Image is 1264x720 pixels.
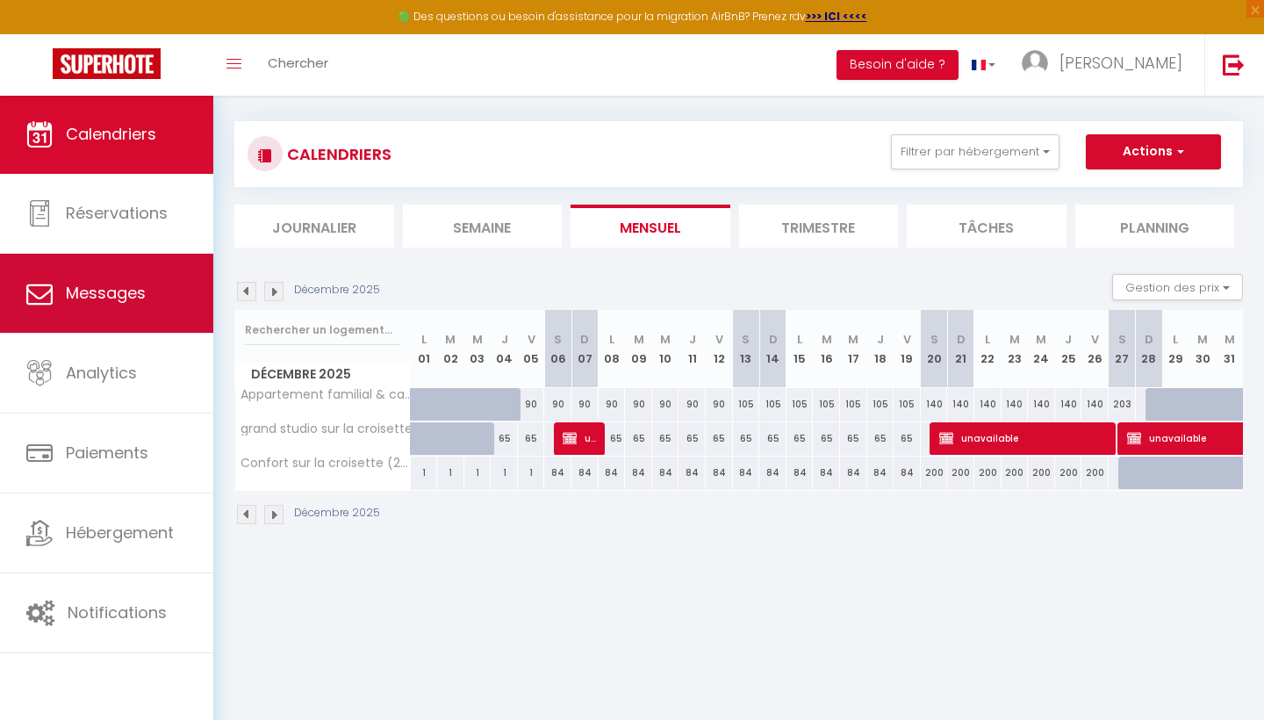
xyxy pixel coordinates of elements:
[1145,331,1153,348] abbr: D
[921,457,948,489] div: 200
[1028,388,1055,421] div: 140
[813,457,840,489] div: 84
[445,331,456,348] abbr: M
[1091,331,1099,348] abbr: V
[903,331,911,348] abbr: V
[706,310,733,388] th: 12
[759,422,786,455] div: 65
[294,505,380,522] p: Décembre 2025
[421,331,427,348] abbr: L
[894,422,921,455] div: 65
[518,457,545,489] div: 1
[544,310,571,388] th: 06
[625,457,652,489] div: 84
[625,422,652,455] div: 65
[53,48,161,79] img: Super Booking
[679,388,706,421] div: 90
[891,134,1059,169] button: Filtrer par hébergement
[1059,52,1182,74] span: [PERSON_NAME]
[1118,331,1126,348] abbr: S
[66,522,174,544] span: Hébergement
[806,9,867,24] a: >>> ICI <<<<
[848,331,858,348] abbr: M
[571,457,599,489] div: 84
[1081,388,1109,421] div: 140
[1055,388,1082,421] div: 140
[652,457,679,489] div: 84
[1009,331,1020,348] abbr: M
[759,388,786,421] div: 105
[563,421,599,455] span: unavailable
[1075,205,1235,248] li: Planning
[571,205,730,248] li: Mensuel
[437,310,464,388] th: 02
[930,331,938,348] abbr: S
[1086,134,1221,169] button: Actions
[1081,310,1109,388] th: 26
[742,331,750,348] abbr: S
[759,457,786,489] div: 84
[813,310,840,388] th: 16
[679,310,706,388] th: 11
[679,457,706,489] div: 84
[739,205,899,248] li: Trimestre
[518,422,545,455] div: 65
[679,422,706,455] div: 65
[411,310,438,388] th: 01
[907,205,1066,248] li: Tâches
[759,310,786,388] th: 14
[652,388,679,421] div: 90
[66,362,137,384] span: Analytics
[947,310,974,388] th: 21
[238,422,413,436] span: grand studio sur la croisette
[66,202,168,224] span: Réservations
[571,388,599,421] div: 90
[599,388,626,421] div: 90
[501,331,508,348] abbr: J
[894,310,921,388] th: 19
[894,457,921,489] div: 84
[1002,457,1029,489] div: 200
[769,331,778,348] abbr: D
[974,457,1002,489] div: 200
[947,388,974,421] div: 140
[1109,388,1136,421] div: 203
[1022,50,1048,76] img: ...
[1036,331,1046,348] abbr: M
[947,457,974,489] div: 200
[786,388,814,421] div: 105
[1009,34,1204,96] a: ... [PERSON_NAME]
[813,388,840,421] div: 105
[706,388,733,421] div: 90
[464,457,492,489] div: 1
[985,331,990,348] abbr: L
[867,457,894,489] div: 84
[283,134,391,174] h3: CALENDRIERS
[921,310,948,388] th: 20
[554,331,562,348] abbr: S
[528,331,535,348] abbr: V
[625,388,652,421] div: 90
[867,310,894,388] th: 18
[544,457,571,489] div: 84
[1055,310,1082,388] th: 25
[1002,310,1029,388] th: 23
[733,457,760,489] div: 84
[544,388,571,421] div: 90
[786,310,814,388] th: 15
[1173,331,1178,348] abbr: L
[840,388,867,421] div: 105
[840,457,867,489] div: 84
[1223,54,1245,76] img: logout
[472,331,483,348] abbr: M
[797,331,802,348] abbr: L
[867,388,894,421] div: 105
[840,310,867,388] th: 17
[706,422,733,455] div: 65
[491,457,518,489] div: 1
[609,331,614,348] abbr: L
[1189,310,1217,388] th: 30
[580,331,589,348] abbr: D
[294,282,380,299] p: Décembre 2025
[464,310,492,388] th: 03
